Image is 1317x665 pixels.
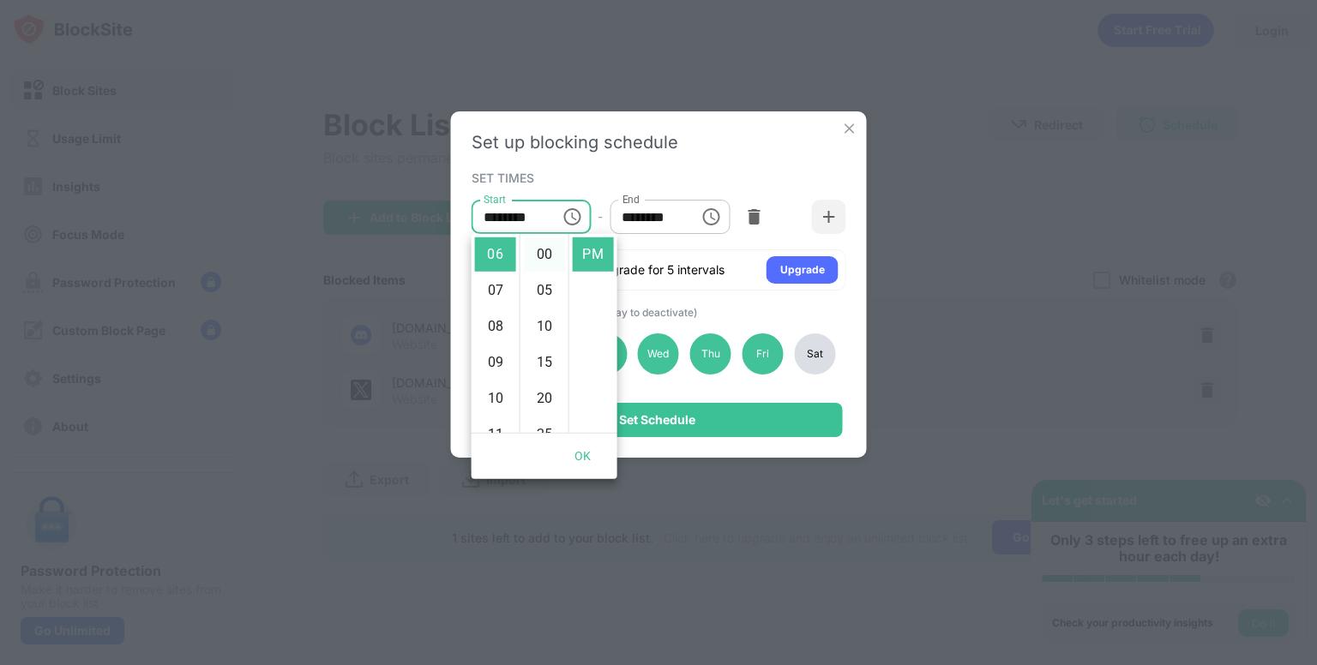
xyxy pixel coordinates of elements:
ul: Select minutes [520,234,568,433]
div: Thu [690,333,731,374]
li: 10 hours [475,381,516,416]
div: SELECTED DAYS [472,304,842,319]
div: Set up blocking schedule [472,132,846,153]
div: Fri [743,333,784,374]
li: AM [573,201,614,236]
li: 25 minutes [524,417,565,452]
div: SET TIMES [472,171,842,184]
div: Wed [638,333,679,374]
li: 11 hours [475,417,516,452]
li: 7 hours [475,273,516,308]
li: 6 hours [475,237,516,272]
button: Choose time, selected time is 8:30 PM [694,200,728,234]
li: 5 minutes [524,273,565,308]
div: Set Schedule [619,413,695,427]
ul: Select meridiem [568,234,617,433]
label: End [622,192,640,207]
li: 5 hours [475,201,516,236]
ul: Select hours [472,234,520,433]
img: x-button.svg [841,120,858,137]
li: 0 minutes [524,237,565,272]
span: (Click a day to deactivate) [570,306,697,319]
button: Choose time, selected time is 6:30 PM [555,200,589,234]
li: 8 hours [475,309,516,344]
div: Sat [794,333,835,374]
li: 10 minutes [524,309,565,344]
li: 9 hours [475,345,516,380]
div: - [598,207,603,226]
div: Upgrade [780,261,825,279]
label: Start [484,192,506,207]
li: 15 minutes [524,345,565,380]
button: OK [556,440,610,472]
li: 20 minutes [524,381,565,416]
li: PM [573,237,614,272]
